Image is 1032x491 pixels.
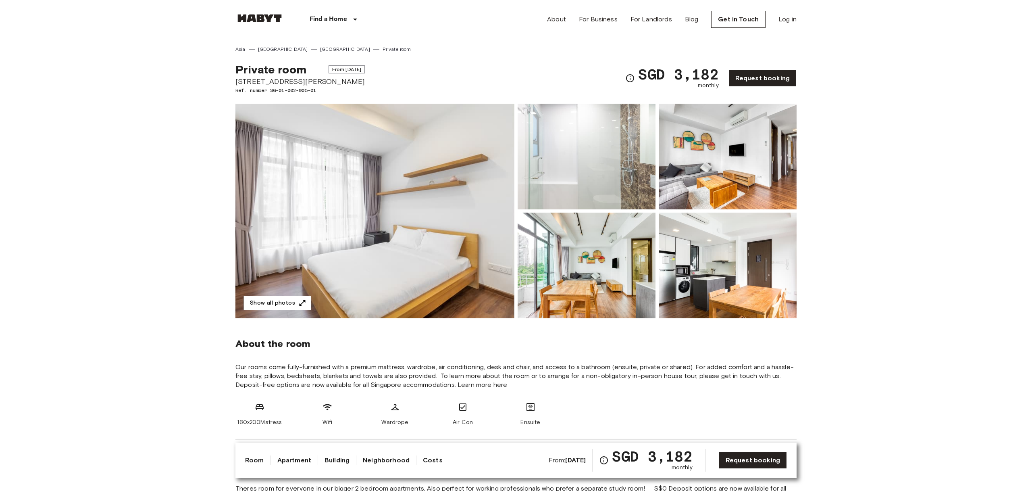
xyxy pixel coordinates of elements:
span: SGD 3,182 [612,449,692,464]
a: Get in Touch [711,11,766,28]
span: Our rooms come fully-furnished with a premium mattress, wardrobe, air conditioning, desk and chai... [235,363,797,389]
a: [GEOGRAPHIC_DATA] [258,46,308,53]
img: Picture of unit SG-01-002-005-01 [659,213,797,318]
span: SGD 3,182 [638,67,718,81]
img: Picture of unit SG-01-002-005-01 [659,104,797,209]
span: 160x200Matress [237,418,282,426]
a: Room [245,455,264,465]
a: Asia [235,46,246,53]
button: Show all photos [243,296,311,311]
span: From: [549,456,586,465]
span: Air Con [453,418,473,426]
a: [GEOGRAPHIC_DATA] [320,46,370,53]
a: Apartment [277,455,311,465]
a: Log in [778,15,797,24]
p: Find a Home [310,15,347,24]
span: Private room [235,63,306,76]
a: Request booking [719,452,787,469]
a: Blog [685,15,699,24]
img: Marketing picture of unit SG-01-002-005-01 [235,104,514,318]
a: Neighborhood [363,455,410,465]
a: Building [325,455,350,465]
a: For Landlords [630,15,672,24]
a: Request booking [728,70,797,87]
img: Habyt [235,14,284,22]
b: [DATE] [565,456,586,464]
svg: Check cost overview for full price breakdown. Please note that discounts apply to new joiners onl... [599,455,609,465]
a: For Business [579,15,618,24]
span: Ref. number SG-01-002-005-01 [235,87,365,94]
span: Wardrope [381,418,408,426]
img: Picture of unit SG-01-002-005-01 [518,213,655,318]
span: Wifi [322,418,333,426]
span: About the room [235,338,797,350]
img: Picture of unit SG-01-002-005-01 [518,104,655,209]
a: Private room [383,46,411,53]
span: monthly [672,464,693,472]
svg: Check cost overview for full price breakdown. Please note that discounts apply to new joiners onl... [625,73,635,83]
a: Costs [423,455,443,465]
a: About [547,15,566,24]
span: From [DATE] [329,65,365,73]
span: Ensuite [520,418,540,426]
span: monthly [698,81,719,90]
span: [STREET_ADDRESS][PERSON_NAME] [235,76,365,87]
